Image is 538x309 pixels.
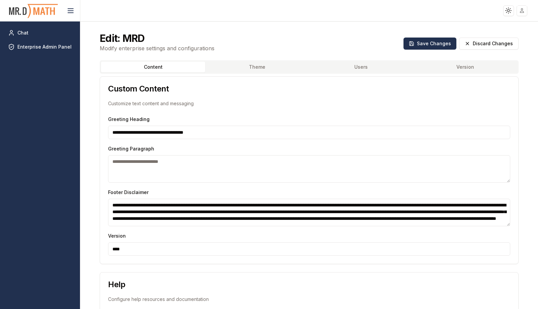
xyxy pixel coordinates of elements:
label: Footer Disclaimer [108,189,149,195]
span: Chat [17,29,28,36]
label: Greeting Paragraph [108,146,154,151]
p: Customize text content and messaging [108,100,510,107]
h2: Edit: MRD [100,32,214,44]
button: Discard Changes [459,38,519,50]
span: Enterprise Admin Panel [17,44,72,50]
button: Users [309,62,413,72]
button: Content [101,62,205,72]
button: Save Changes [403,38,456,50]
label: Version [108,233,126,239]
p: Modify enterprise settings and configurations [100,44,214,52]
h3: Custom Content [108,85,510,93]
p: Configure help resources and documentation [108,296,510,303]
label: Greeting Heading [108,116,150,122]
a: Enterprise Admin Panel [5,41,75,53]
button: Version [413,62,517,72]
img: placeholder-user.jpg [517,6,527,15]
button: Theme [205,62,309,72]
a: Chat [5,27,75,39]
h3: Help [108,281,510,289]
img: PromptOwl [8,2,59,20]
